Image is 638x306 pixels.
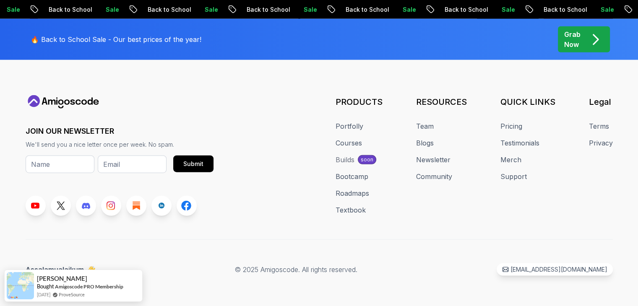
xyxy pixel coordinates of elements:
[177,196,197,216] a: Facebook link
[416,155,451,165] a: Newsletter
[391,5,418,14] p: Sale
[37,5,94,14] p: Back to School
[26,265,96,275] p: Assalamualaikum
[37,283,54,290] span: Bought
[564,29,581,49] p: Grab Now
[532,5,589,14] p: Back to School
[589,96,613,108] h3: Legal
[235,265,357,275] p: © 2025 Amigoscode. All rights reserved.
[76,196,96,216] a: Discord link
[510,265,607,274] p: [EMAIL_ADDRESS][DOMAIN_NAME]
[235,5,292,14] p: Back to School
[51,196,71,216] a: Twitter link
[589,138,613,148] a: Privacy
[334,5,391,14] p: Back to School
[101,196,121,216] a: Instagram link
[55,283,123,290] a: Amigoscode PRO Membership
[336,138,362,148] a: Courses
[7,272,34,299] img: provesource social proof notification image
[98,156,167,173] input: Email
[336,121,363,131] a: Portfolly
[490,5,517,14] p: Sale
[336,205,366,215] a: Textbook
[433,5,490,14] p: Back to School
[94,5,121,14] p: Sale
[500,96,555,108] h3: QUICK LINKS
[26,125,214,137] h3: JOIN OUR NEWSLETTER
[336,96,383,108] h3: PRODUCTS
[497,263,613,276] a: [EMAIL_ADDRESS][DOMAIN_NAME]
[26,196,46,216] a: Youtube link
[416,138,434,148] a: Blogs
[416,96,467,108] h3: RESOURCES
[173,156,214,172] button: Submit
[37,275,87,282] span: [PERSON_NAME]
[37,291,50,298] span: [DATE]
[500,171,527,182] a: Support
[183,160,203,168] div: Submit
[336,188,369,198] a: Roadmaps
[26,156,94,173] input: Name
[26,140,214,149] p: We'll send you a nice letter once per week. No spam.
[59,291,85,298] a: ProveSource
[416,121,434,131] a: Team
[361,156,373,163] p: soon
[336,171,368,182] a: Bootcamp
[336,155,354,165] div: Builds
[500,138,539,148] a: Testimonials
[589,121,609,131] a: Terms
[193,5,220,14] p: Sale
[151,196,172,216] a: LinkedIn link
[136,5,193,14] p: Back to School
[126,196,146,216] a: Blog link
[292,5,319,14] p: Sale
[589,5,616,14] p: Sale
[416,171,452,182] a: Community
[500,155,521,165] a: Merch
[500,121,522,131] a: Pricing
[31,34,201,44] p: 🔥 Back to School Sale - Our best prices of the year!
